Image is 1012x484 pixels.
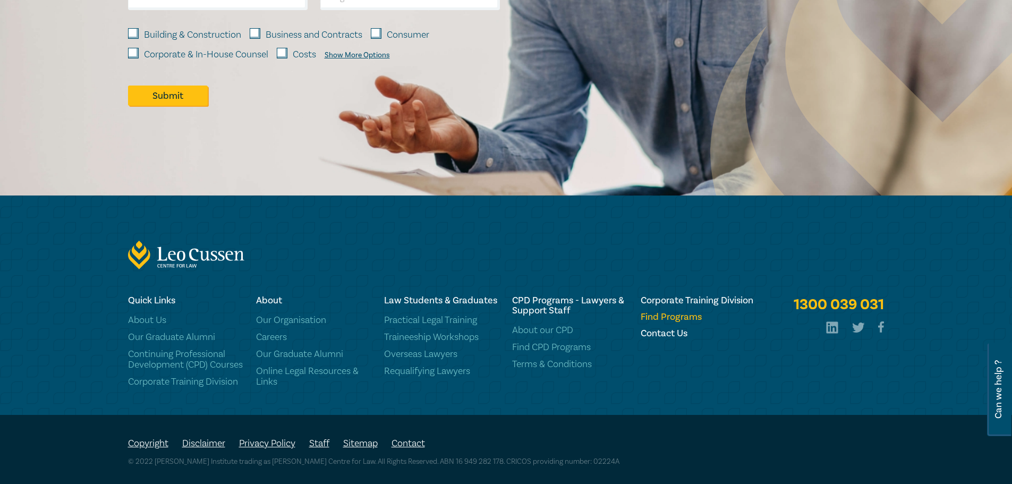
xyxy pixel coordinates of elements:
a: Our Graduate Alumni [256,349,371,360]
h6: CPD Programs - Lawyers & Support Staff [512,295,627,316]
a: Corporate Training Division [128,377,243,387]
h6: Law Students & Graduates [384,295,499,305]
a: About Us [128,315,243,326]
span: Can we help ? [993,349,1004,430]
h6: Quick Links [128,295,243,305]
button: Submit [128,86,208,106]
a: Terms & Conditions [512,359,627,370]
label: Building & Construction [144,28,241,42]
label: Corporate & In-House Counsel [144,48,268,62]
a: Corporate Training Division [641,295,756,305]
a: Our Graduate Alumni [128,332,243,343]
a: Practical Legal Training [384,315,499,326]
a: Sitemap [343,437,378,449]
a: 1300 039 031 [794,295,884,315]
h6: About [256,295,371,305]
a: Our Organisation [256,315,371,326]
label: Consumer [387,28,429,42]
a: Traineeship Workshops [384,332,499,343]
label: Costs [293,48,316,62]
a: Contact Us [641,328,756,338]
a: Online Legal Resources & Links [256,366,371,387]
a: Careers [256,332,371,343]
a: About our CPD [512,325,627,336]
a: Requalifying Lawyers [384,366,499,377]
a: Staff [309,437,329,449]
div: Show More Options [325,51,390,60]
a: Disclaimer [182,437,225,449]
a: Find Programs [641,312,756,322]
a: Find CPD Programs [512,342,627,353]
p: © 2022 [PERSON_NAME] Institute trading as [PERSON_NAME] Centre for Law. All Rights Reserved. ABN ... [128,456,885,468]
a: Contact [392,437,425,449]
a: Continuing Professional Development (CPD) Courses [128,349,243,370]
a: Copyright [128,437,168,449]
a: Privacy Policy [239,437,295,449]
a: Overseas Lawyers [384,349,499,360]
label: Business and Contracts [266,28,362,42]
